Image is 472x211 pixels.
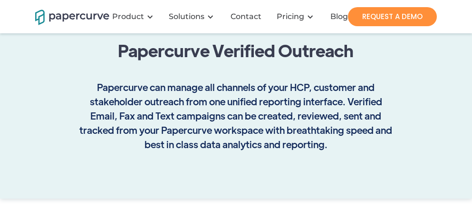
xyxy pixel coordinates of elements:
[223,12,271,21] a: Contact
[271,2,323,31] div: Pricing
[277,12,304,21] a: Pricing
[106,2,163,31] div: Product
[323,12,357,21] a: Blog
[118,33,354,68] span: Papercurve Verified Outreach
[330,12,348,21] div: Blog
[163,2,223,31] div: Solutions
[348,7,437,26] a: REQUEST A DEMO
[231,12,261,21] div: Contact
[169,12,204,21] div: Solutions
[35,8,97,25] a: home
[112,12,144,21] div: Product
[79,81,392,150] strong: Papercurve can manage all channels of your HCP, customer and stakeholder outreach from one unifie...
